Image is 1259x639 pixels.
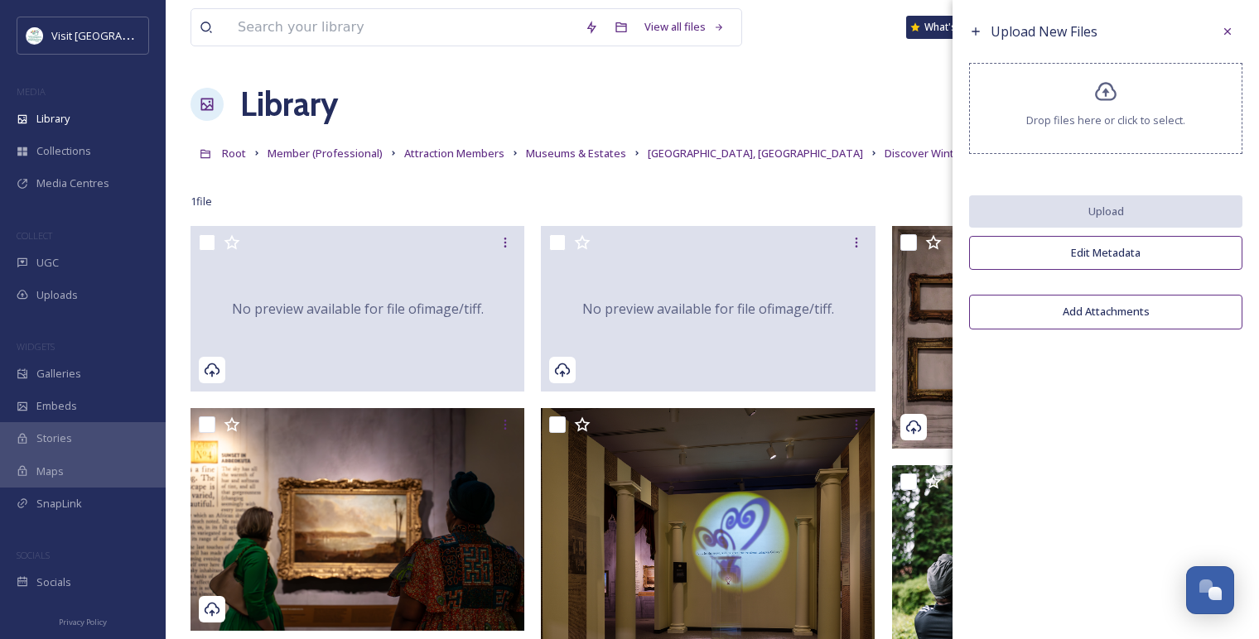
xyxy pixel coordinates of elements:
[969,195,1242,228] button: Upload
[51,27,180,43] span: Visit [GEOGRAPHIC_DATA]
[526,143,626,163] a: Museums & Estates
[17,340,55,353] span: WIDGETS
[240,79,338,129] a: Library
[191,408,524,631] img: Almost Unknown Exhibition.jpg
[36,366,81,382] span: Galleries
[906,16,989,39] a: What's New
[404,143,504,163] a: Attraction Members
[59,611,107,631] a: Privacy Policy
[582,299,834,319] span: No preview available for file of image/tiff .
[991,22,1097,41] span: Upload New Files
[17,85,46,98] span: MEDIA
[885,143,1019,163] a: Discover Winterthur (2025)
[36,287,78,303] span: Uploads
[885,146,1019,161] span: Discover Winterthur (2025)
[191,194,212,209] span: 1 file
[17,549,50,561] span: SOCIALS
[232,299,484,319] span: No preview available for file of image/tiff .
[36,111,70,127] span: Library
[648,146,863,161] span: [GEOGRAPHIC_DATA], [GEOGRAPHIC_DATA]
[36,175,109,191] span: Media Centres
[404,146,504,161] span: Attraction Members
[268,146,383,161] span: Member (Professional)
[36,398,77,414] span: Embeds
[1186,566,1234,614] button: Open Chat
[17,229,52,242] span: COLLECT
[1026,113,1185,128] span: Drop files here or click to select.
[636,11,733,43] a: View all files
[36,574,71,590] span: Socials
[59,617,107,627] span: Privacy Policy
[222,143,246,163] a: Root
[36,255,59,271] span: UGC
[892,226,1226,449] img: Almost Unknown exhibiton.jpg
[222,146,246,161] span: Root
[268,143,383,163] a: Member (Professional)
[27,27,43,44] img: download%20%281%29.jpeg
[36,496,82,512] span: SnapLink
[36,430,72,446] span: Stories
[36,143,91,159] span: Collections
[648,143,863,163] a: [GEOGRAPHIC_DATA], [GEOGRAPHIC_DATA]
[229,9,576,46] input: Search your library
[526,146,626,161] span: Museums & Estates
[969,295,1242,329] button: Add Attachments
[36,464,64,479] span: Maps
[969,236,1242,270] button: Edit Metadata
